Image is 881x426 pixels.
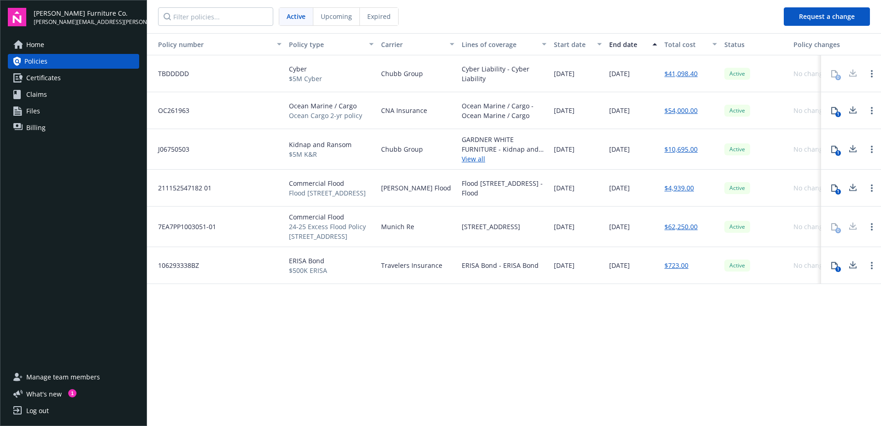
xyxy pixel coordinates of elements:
[381,260,442,270] span: Travelers Insurance
[721,33,790,55] button: Status
[724,40,786,49] div: Status
[793,69,830,78] div: No changes
[26,37,44,52] span: Home
[866,105,877,116] a: Open options
[289,74,322,83] span: $5M Cyber
[664,40,707,49] div: Total cost
[866,221,877,232] a: Open options
[866,260,877,271] a: Open options
[793,260,830,270] div: No changes
[728,106,746,115] span: Active
[151,40,271,49] div: Policy number
[728,70,746,78] span: Active
[609,183,630,193] span: [DATE]
[866,144,877,155] a: Open options
[26,104,40,118] span: Files
[285,33,377,55] button: Policy type
[377,33,458,55] button: Carrier
[609,40,647,49] div: End date
[289,101,362,111] span: Ocean Marine / Cargo
[151,144,189,154] span: J06750503
[26,71,61,85] span: Certificates
[728,184,746,192] span: Active
[289,266,327,275] span: $500K ERISA
[554,69,575,78] span: [DATE]
[825,101,844,120] button: 1
[550,33,605,55] button: Start date
[289,140,352,149] span: Kidnap and Ransom
[784,7,870,26] button: Request a change
[289,149,352,159] span: $5M K&R
[825,140,844,159] button: 1
[793,222,830,231] div: No changes
[790,33,847,55] button: Policy changes
[462,101,546,120] div: Ocean Marine / Cargo - Ocean Marine / Cargo
[289,222,374,241] span: 24-25 Excess Flood Policy [STREET_ADDRESS]
[8,8,26,26] img: navigator-logo.svg
[8,87,139,102] a: Claims
[554,183,575,193] span: [DATE]
[151,40,271,49] div: Toggle SortBy
[835,150,841,156] div: 1
[34,8,139,18] span: [PERSON_NAME] Furniture Co.
[554,106,575,115] span: [DATE]
[664,260,688,270] a: $723.00
[462,64,546,83] div: Cyber Liability - Cyber Liability
[34,18,139,26] span: [PERSON_NAME][EMAIL_ADDRESS][PERSON_NAME][PERSON_NAME][DOMAIN_NAME]
[151,222,216,231] span: 7EA7PP1003051-01
[381,222,414,231] span: Munich Re
[554,40,592,49] div: Start date
[728,223,746,231] span: Active
[609,106,630,115] span: [DATE]
[8,54,139,69] a: Policies
[381,69,423,78] span: Chubb Group
[664,106,698,115] a: $54,000.00
[728,145,746,154] span: Active
[24,54,47,69] span: Policies
[554,260,575,270] span: [DATE]
[462,40,536,49] div: Lines of coverage
[793,106,830,115] div: No changes
[381,183,451,193] span: [PERSON_NAME] Flood
[664,144,698,154] a: $10,695.00
[26,120,46,135] span: Billing
[367,12,391,21] span: Expired
[605,33,661,55] button: End date
[609,144,630,154] span: [DATE]
[151,260,199,270] span: 106293338BZ
[289,188,366,198] span: Flood [STREET_ADDRESS]
[289,111,362,120] span: Ocean Cargo 2-yr policy
[825,179,844,197] button: 1
[793,183,830,193] div: No changes
[462,222,520,231] div: [STREET_ADDRESS]
[151,69,189,78] span: TBDDDDD
[26,87,47,102] span: Claims
[381,40,444,49] div: Carrier
[34,8,139,26] button: [PERSON_NAME] Furniture Co.[PERSON_NAME][EMAIL_ADDRESS][PERSON_NAME][PERSON_NAME][DOMAIN_NAME]
[793,40,844,49] div: Policy changes
[289,40,364,49] div: Policy type
[8,120,139,135] a: Billing
[661,33,721,55] button: Total cost
[825,256,844,275] button: 1
[609,69,630,78] span: [DATE]
[462,154,546,164] a: View all
[664,222,698,231] a: $62,250.00
[8,37,139,52] a: Home
[609,260,630,270] span: [DATE]
[835,189,841,195] div: 1
[289,212,374,222] span: Commercial Flood
[728,261,746,270] span: Active
[793,144,830,154] div: No changes
[8,71,139,85] a: Certificates
[609,222,630,231] span: [DATE]
[462,178,546,198] div: Flood [STREET_ADDRESS] - Flood
[554,222,575,231] span: [DATE]
[554,144,575,154] span: [DATE]
[458,33,550,55] button: Lines of coverage
[8,104,139,118] a: Files
[151,106,189,115] span: OC261963
[664,69,698,78] a: $41,098.40
[287,12,305,21] span: Active
[835,266,841,272] div: 1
